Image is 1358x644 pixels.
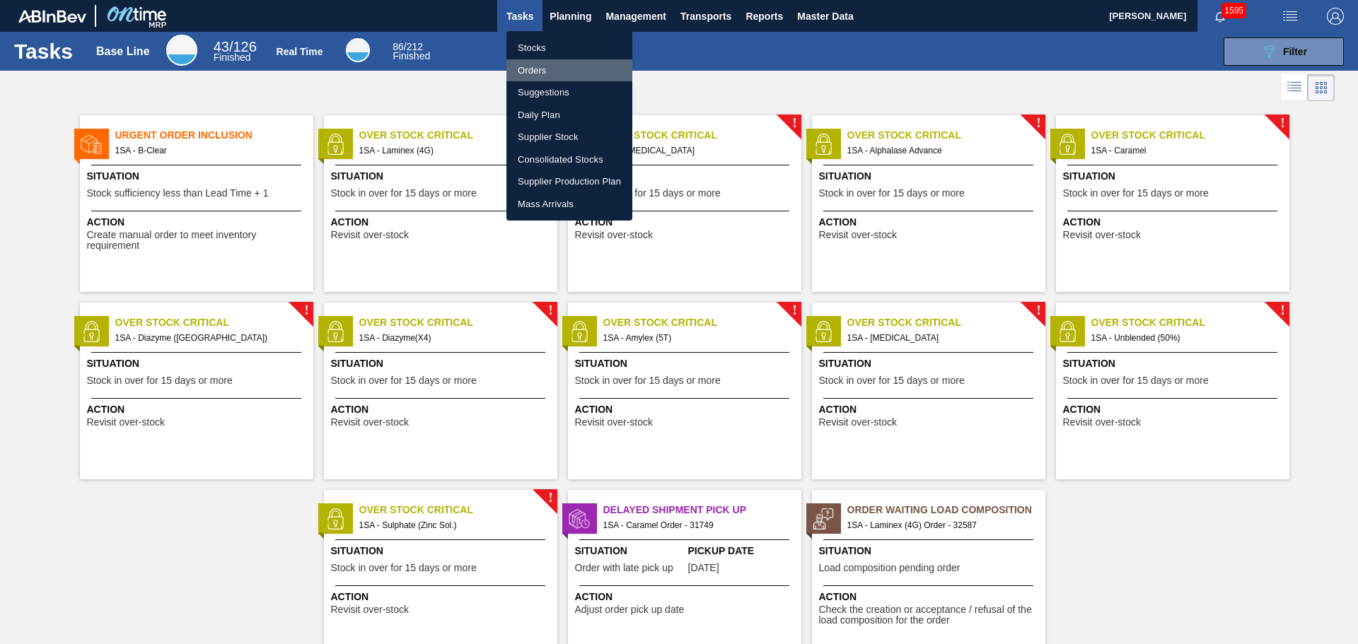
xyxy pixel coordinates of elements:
[506,104,632,127] a: Daily Plan
[506,170,632,193] a: Supplier Production Plan
[506,81,632,104] a: Suggestions
[506,37,632,59] a: Stocks
[506,126,632,148] a: Supplier Stock
[506,59,632,82] a: Orders
[506,193,632,216] a: Mass Arrivals
[506,148,632,171] a: Consolidated Stocks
